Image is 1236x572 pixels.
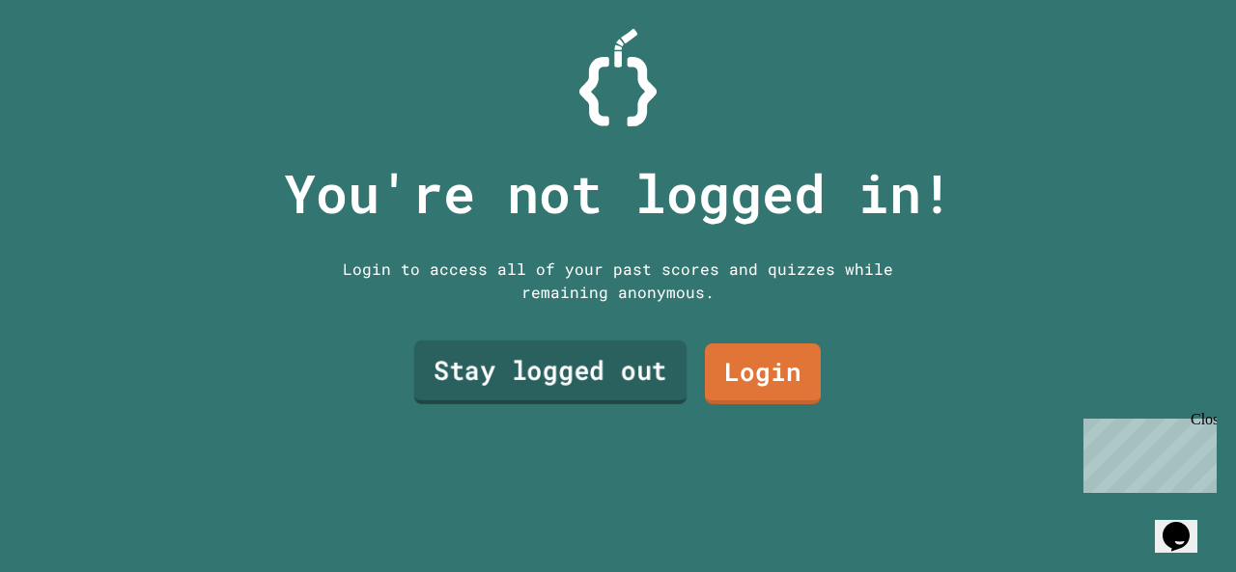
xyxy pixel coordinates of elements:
[284,153,953,233] p: You're not logged in!
[328,258,908,304] div: Login to access all of your past scores and quizzes while remaining anonymous.
[1076,411,1217,493] iframe: chat widget
[414,340,688,404] a: Stay logged out
[705,343,821,404] a: Login
[8,8,133,123] div: Chat with us now!Close
[1155,495,1217,553] iframe: chat widget
[579,29,657,126] img: Logo.svg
